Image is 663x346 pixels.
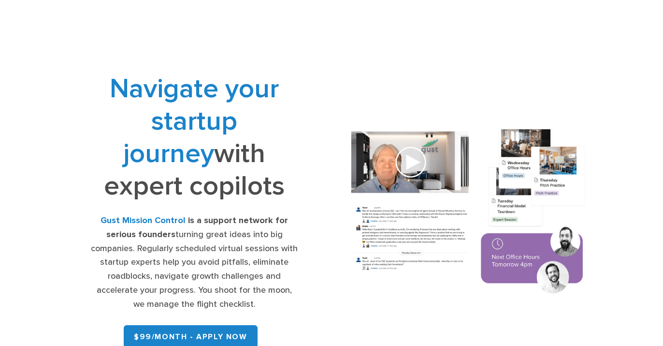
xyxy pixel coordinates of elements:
h1: with expert copilots [90,73,298,202]
span: Navigate your startup journey [110,73,279,170]
strong: is a support network for serious founders [106,215,288,240]
strong: Gust Mission Control [101,215,186,226]
div: turning great ideas into big companies. Regularly scheduled virtual sessions with startup experts... [90,214,298,312]
img: Composition of calendar events, a video call presentation, and chat rooms [339,120,598,305]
